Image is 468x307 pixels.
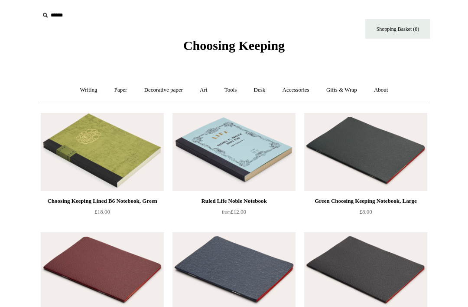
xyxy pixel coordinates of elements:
a: Gifts & Wrap [318,79,365,102]
a: Green Choosing Keeping Notebook, Large Green Choosing Keeping Notebook, Large [304,113,427,191]
a: Choosing Keeping Lined B6 Notebook, Green £18.00 [41,196,164,231]
a: Choosing Keeping [183,45,285,51]
a: Art [192,79,215,102]
div: Ruled Life Noble Notebook [175,196,293,206]
a: Ruled Life Noble Notebook Ruled Life Noble Notebook [172,113,296,191]
div: Green Choosing Keeping Notebook, Large [306,196,425,206]
a: Shopping Basket (0) [365,19,430,39]
div: Choosing Keeping Lined B6 Notebook, Green [43,196,162,206]
a: Paper [107,79,135,102]
a: Green Choosing Keeping Notebook, Large £8.00 [304,196,427,231]
a: Accessories [275,79,317,102]
a: About [366,79,396,102]
span: £12.00 [222,208,246,215]
a: Decorative paper [136,79,191,102]
a: Choosing Keeping Lined B6 Notebook, Green Choosing Keeping Lined B6 Notebook, Green [41,113,164,191]
span: Choosing Keeping [183,38,285,53]
img: Ruled Life Noble Notebook [172,113,296,191]
span: £18.00 [94,208,110,215]
img: Choosing Keeping Lined B6 Notebook, Green [41,113,164,191]
span: from [222,210,231,215]
span: £8.00 [359,208,372,215]
a: Writing [72,79,105,102]
a: Desk [246,79,273,102]
img: Green Choosing Keeping Notebook, Large [304,113,427,191]
a: Tools [217,79,245,102]
a: Ruled Life Noble Notebook from£12.00 [172,196,296,231]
